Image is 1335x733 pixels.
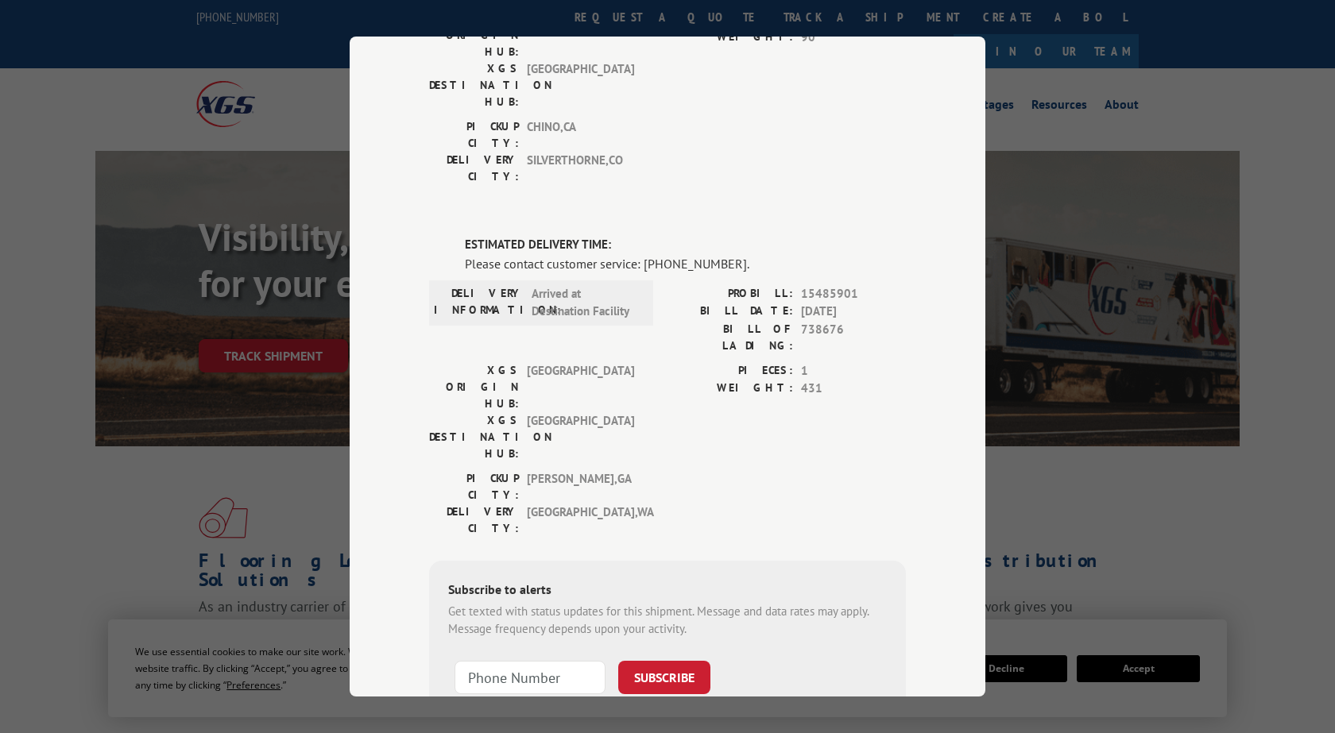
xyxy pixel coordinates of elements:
label: PIECES: [667,362,793,380]
div: Please contact customer service: [PHONE_NUMBER]. [465,254,906,273]
label: DELIVERY CITY: [429,152,519,185]
span: CHINO , CA [527,118,634,152]
input: Phone Number [455,661,606,694]
span: 431 [801,380,906,398]
label: PICKUP CITY: [429,470,519,503]
span: Arrived at Destination Facility [532,285,639,321]
label: DELIVERY INFORMATION: [434,285,524,321]
span: [DATE] [801,303,906,321]
span: 15485901 [801,285,906,303]
label: ESTIMATED DELIVERY TIME: [465,236,906,254]
span: SILVERTHORNE , CO [527,152,634,185]
span: [GEOGRAPHIC_DATA] [527,362,634,412]
label: WEIGHT: [667,380,793,398]
div: Get texted with status updates for this shipment. Message and data rates may apply. Message frequ... [448,603,887,638]
label: PROBILL: [667,285,793,303]
span: [GEOGRAPHIC_DATA] [527,412,634,462]
span: 738676 [801,321,906,354]
label: XGS ORIGIN HUB: [429,362,519,412]
label: DELIVERY CITY: [429,503,519,537]
button: SUBSCRIBE [618,661,710,694]
label: XGS DESTINATION HUB: [429,60,519,110]
label: WEIGHT: [667,29,793,47]
label: BILL DATE: [667,303,793,321]
label: XGS DESTINATION HUB: [429,412,519,462]
span: [GEOGRAPHIC_DATA] , WA [527,503,634,537]
span: 1 [801,362,906,380]
span: 90 [801,29,906,47]
div: Subscribe to alerts [448,580,887,603]
span: [PERSON_NAME] , GA [527,470,634,503]
label: BILL OF LADING: [667,321,793,354]
span: [GEOGRAPHIC_DATA] [527,60,634,110]
label: PICKUP CITY: [429,118,519,152]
